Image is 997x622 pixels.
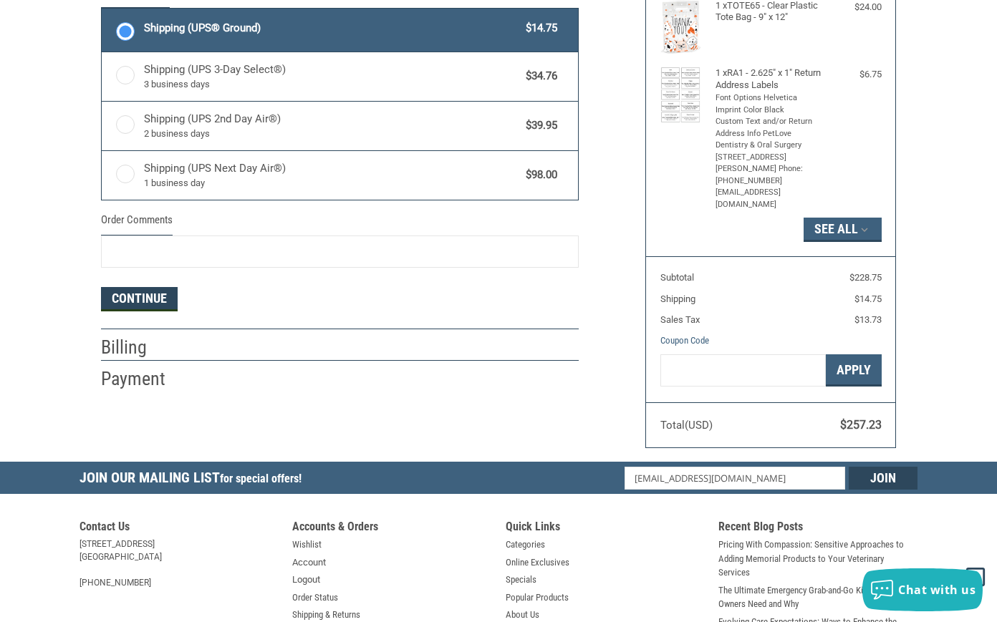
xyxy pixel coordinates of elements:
h2: Billing [101,336,185,359]
button: See All [804,218,882,242]
span: Shipping [660,293,695,304]
a: Shipping & Returns [292,608,360,622]
input: Email [625,467,846,490]
span: $98.00 [519,167,557,183]
a: About Us [506,608,539,622]
li: Font Options Helvetica [716,92,823,105]
span: 2 business days [144,127,519,141]
legend: Order Comments [101,212,173,235]
span: Shipping (UPS® Ground) [144,20,519,37]
span: Total (USD) [660,419,713,432]
h2: Payment [101,367,185,391]
a: Pricing With Compassion: Sensitive Approaches to Adding Memorial Products to Your Veterinary Serv... [718,538,917,580]
span: $257.23 [840,418,882,432]
h5: Quick Links [506,520,705,538]
a: The Ultimate Emergency Grab-and-Go Kit: What Pet Owners Need and Why [718,583,917,611]
span: Sales Tax [660,314,700,325]
span: Shipping (UPS Next Day Air®) [144,160,519,190]
div: $6.75 [826,67,881,82]
button: Chat with us [862,568,983,611]
h5: Join Our Mailing List [80,462,309,498]
a: Logout [292,573,320,587]
h5: Accounts & Orders [292,520,491,538]
a: Categories [506,538,545,552]
li: Custom Text and/or Return Address Info PetLove Dentistry & Oral Surgery [STREET_ADDRESS][PERSON_N... [716,116,823,210]
input: Join [849,467,917,490]
span: for special offers! [220,472,302,485]
address: [STREET_ADDRESS] [GEOGRAPHIC_DATA] [PHONE_NUMBER] [80,538,279,589]
span: $39.95 [519,117,557,134]
span: Shipping (UPS 2nd Day Air®) [144,111,519,141]
a: Online Exclusives [506,555,569,570]
span: $14.75 [519,20,557,37]
a: Coupon Code [660,335,709,346]
span: 3 business days [144,77,519,92]
a: Wishlist [292,538,322,552]
span: 1 business day [144,176,519,190]
h4: 1 x RA1 - 2.625" x 1" Return Address Labels [716,67,823,91]
span: Subtotal [660,272,694,283]
button: Apply [826,354,882,387]
span: Shipping (UPS 3-Day Select®) [144,62,519,92]
span: $13.73 [854,314,882,325]
button: Continue [101,287,178,311]
span: $34.76 [519,68,557,84]
h5: Recent Blog Posts [718,520,917,538]
span: $14.75 [854,293,882,304]
a: Order Status [292,591,338,605]
span: $228.75 [849,272,882,283]
input: Gift Certificate or Coupon Code [660,354,826,387]
h5: Contact Us [80,520,279,538]
a: Account [292,555,326,570]
a: Popular Products [506,591,569,605]
a: Specials [506,573,536,587]
span: Chat with us [898,582,976,598]
li: Imprint Color Black [716,105,823,117]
